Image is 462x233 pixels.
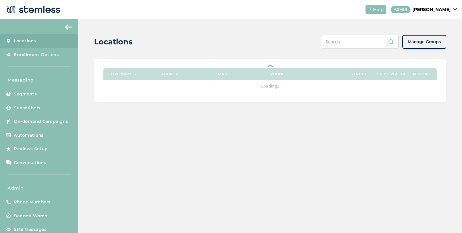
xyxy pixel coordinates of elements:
[14,118,68,125] span: On-demand Campaigns
[14,105,41,111] span: Subscribers
[412,6,451,13] p: [PERSON_NAME]
[14,132,44,139] span: Automations
[65,25,73,30] img: icon-arrow-back-accent-c549486e.svg
[14,160,46,166] span: Conversations
[321,35,399,49] input: Search
[14,146,48,152] span: Reviews Setup
[373,6,384,13] span: Help
[14,226,47,233] span: SMS Messages
[391,6,410,13] div: ADMIN
[14,199,51,205] span: Phone Numbers
[14,91,37,97] span: Segments
[368,8,372,11] img: icon-help-white-03924b79.svg
[14,213,47,219] span: Banned Words
[94,36,133,48] h2: Locations
[402,35,446,49] button: Manage Groups
[14,52,59,58] span: Enrollment Options
[408,39,441,45] span: Manage Groups
[453,8,457,11] img: icon_down-arrow-small-66adaf34.svg
[14,38,36,44] span: Locations
[5,3,60,16] img: logo-dark-0685b13c.svg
